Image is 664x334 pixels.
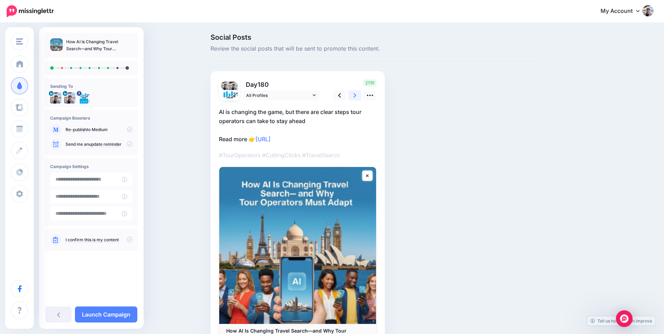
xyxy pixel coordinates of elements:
span: Social Posts [211,34,534,41]
a: [URL] [255,136,270,143]
h4: Campaign Boosters [50,115,132,121]
h4: Campaign Settings [50,164,132,169]
div: Open Intercom Messenger [616,310,633,327]
img: 4ee61b0f264b724c8de414298347d96d_thumb.jpg [50,38,63,51]
img: 453777935_409493875473900_8174178620958796104_n-bsa154022.jpg [78,92,89,104]
img: 1651526155718-76255.png [229,82,238,90]
img: How AI Is Changing Travel Search—and Why Tour Operators Must Adapt | Tour Marketing Suite [219,167,376,324]
p: Send me an [66,141,132,147]
p: Day [243,79,320,90]
p: to Medium [66,127,132,133]
h4: Sending To [50,84,132,89]
span: 180 [258,81,269,88]
a: Tell us how we can improve [587,316,656,326]
span: 2791 [363,79,376,86]
img: 1651526155718-76255.png [64,92,75,104]
p: How AI Is Changing Travel Search—and Why Tour Operators Must Adapt [66,38,132,52]
a: update reminder [89,142,122,147]
img: Missinglettr [7,5,54,17]
img: 1651526155718-76255.png [50,92,61,104]
img: 1651526155718-76255.png [221,82,229,90]
a: All Profiles [243,90,319,100]
img: menu.png [16,38,23,45]
img: 453777935_409493875473900_8174178620958796104_n-bsa154022.jpg [221,90,238,107]
p: AI is changing the game, but there are clear steps tour operators can take to stay ahead Read more 👉 [219,107,376,144]
p: #TourOperators #CuttingClicks #TravelSearch [219,151,376,160]
a: Re-publish [66,127,87,132]
span: Review the social posts that will be sent to promote this content. [211,44,534,53]
span: All Profiles [246,92,311,99]
a: I confirm this is my content [66,237,119,243]
a: My Account [594,3,654,20]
